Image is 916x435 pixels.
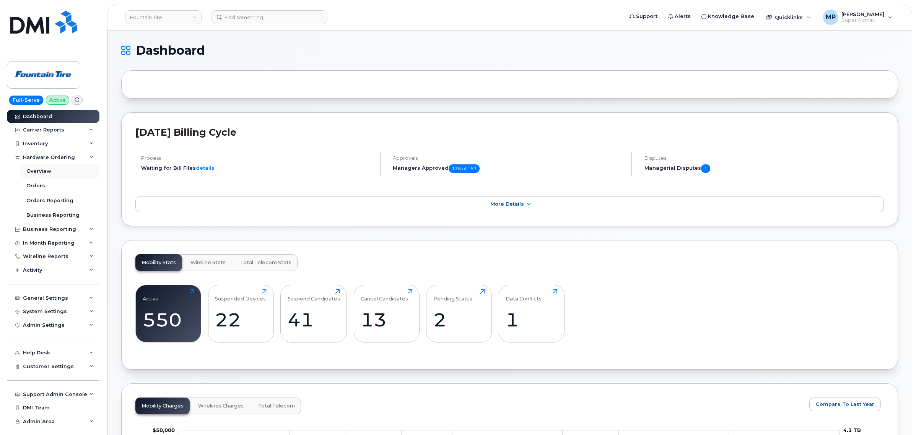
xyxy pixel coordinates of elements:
span: 1 [701,164,710,173]
a: Suspend Candidates41 [288,289,340,338]
div: 2 [433,308,485,331]
div: Pending Status [433,289,472,302]
a: details [196,165,215,171]
span: Wireline Stats [190,260,226,266]
a: Data Conflicts1 [506,289,557,338]
span: Wirelines Charges [198,403,244,409]
span: 135 of 153 [449,164,480,173]
div: Active [143,289,159,302]
div: Suspended Devices [215,289,266,302]
li: Waiting for Bill Files [141,164,373,172]
tspan: $50,000 [153,427,175,433]
div: 22 [215,308,267,331]
span: Total Telecom [258,403,295,409]
span: Compare To Last Year [816,401,874,408]
h5: Managerial Disputes [644,164,884,173]
div: 1 [506,308,557,331]
div: 13 [361,308,412,331]
a: Suspended Devices22 [215,289,267,338]
h5: Managers Approved [393,164,625,173]
span: More Details [490,201,524,207]
div: Suspend Candidates [288,289,340,302]
tspan: 4.1 TB [843,427,861,433]
h2: [DATE] Billing Cycle [135,127,884,138]
h4: Approvals [393,155,625,161]
iframe: Messenger Launcher [883,402,910,429]
span: Total Telecom Stats [240,260,291,266]
div: Cancel Candidates [361,289,408,302]
div: Data Conflicts [506,289,542,302]
div: 41 [288,308,340,331]
g: $0 [153,427,175,433]
span: Dashboard [136,45,205,56]
h4: Disputes [644,155,884,161]
div: 550 [143,308,194,331]
a: Pending Status2 [433,289,485,338]
h4: Process [141,155,373,161]
button: Compare To Last Year [809,398,881,411]
a: Cancel Candidates13 [361,289,412,338]
a: Active550 [143,289,194,338]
